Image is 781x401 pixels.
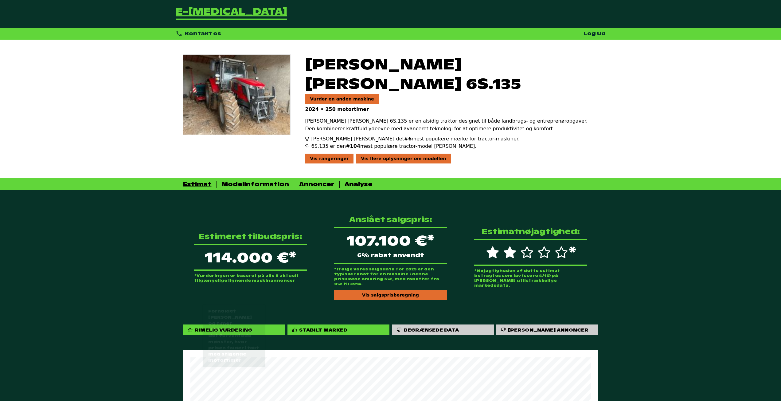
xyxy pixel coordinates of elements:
[334,267,447,286] p: *Ifølge vores salgsdata for 2025 er den typiske rabat for en maskine i denne prisklasse omkring 6...
[392,324,494,335] div: Begrænsede data
[305,54,598,93] span: [PERSON_NAME] [PERSON_NAME] 6S.135
[183,324,285,335] div: Rimelig vurdering
[176,30,221,37] div: Kontakt os
[194,273,307,283] p: *Vurderingen er baseret på alle 8 aktuelt tilgængelige lignende maskinannoncer
[299,327,347,333] div: Stabilt marked
[194,232,307,241] p: Estimeret tilbudspris:
[299,181,334,188] div: Annoncer
[311,135,520,143] span: [PERSON_NAME] [PERSON_NAME] det mest populære mærke for tractor-maskiner.
[311,143,477,150] span: 6S.135 er den mest populære tractor-model [PERSON_NAME].
[404,327,459,333] div: Begrænsede data
[185,30,221,37] span: Kontakt os
[334,227,447,264] div: 107.100 €*
[508,327,588,333] div: [PERSON_NAME] annoncer
[496,324,598,335] div: Ældre annoncer
[305,154,354,163] div: Vis rangeringer
[345,181,373,188] div: Analyse
[474,227,587,236] p: Estimatnøjagtighed:
[334,215,447,224] p: Anslået salgspris:
[404,136,412,142] span: #6
[474,268,587,288] p: *Nøjagtigheden af dette estimat betragtes som lav (score 4/10) på [PERSON_NAME] utilstrækkelige m...
[334,290,447,300] div: Vis salgsprisberegning
[305,94,379,104] a: Vurder en anden maskine
[183,55,290,135] img: Massey Ferguson 6S.135 Efficient
[194,244,307,271] p: 114.000 €*
[183,181,212,188] div: Estimat
[346,143,360,149] span: #104
[305,106,598,112] p: 2024 • 250 motortimer
[287,324,389,335] div: Stabilt marked
[357,253,424,258] span: 6% rabat anvendt
[222,181,289,188] div: Modelinformation
[176,7,287,20] a: Tilbage til forsiden
[584,30,606,37] a: Log ud
[195,327,252,333] div: Rimelig vurdering
[356,154,451,163] div: Vis flere oplysninger om modellen
[305,117,598,133] p: [PERSON_NAME] [PERSON_NAME] 6S.135 er en alsidig traktor designet til både landbrugs- og entrepre...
